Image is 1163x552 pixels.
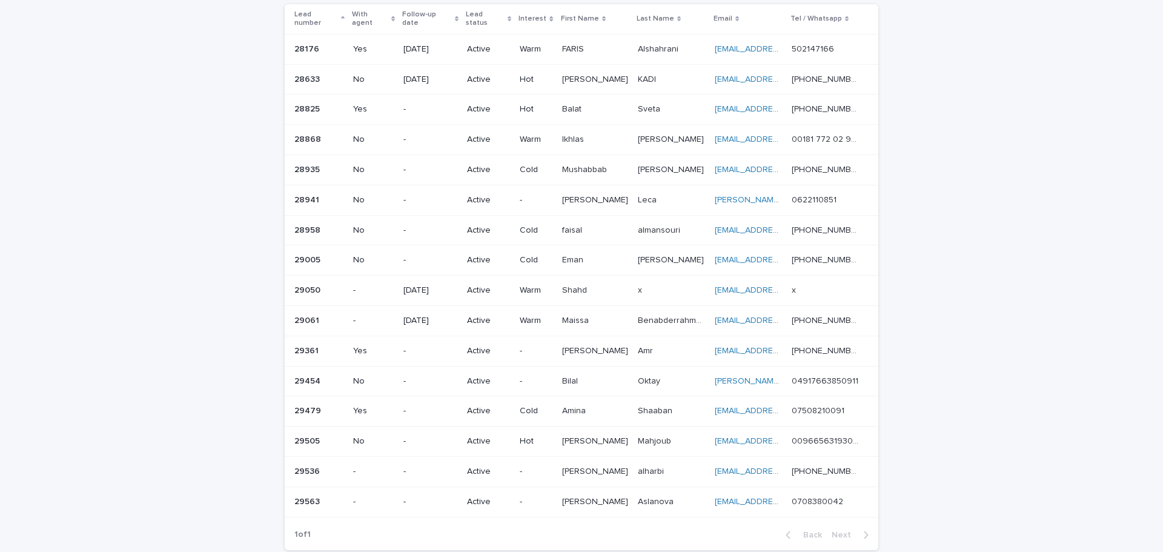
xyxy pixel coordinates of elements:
a: [EMAIL_ADDRESS][DOMAIN_NAME] [715,75,852,84]
p: Cold [520,406,552,416]
p: Warm [520,44,552,55]
p: - [403,406,457,416]
p: Lead status [466,8,505,30]
tr: 2882528825 Yes-ActiveHotBalatBalat SvetaSveta [EMAIL_ADDRESS][DOMAIN_NAME] [PHONE_NUMBER][PHONE_N... [285,95,878,125]
p: Shahd [562,283,589,296]
tr: 2817628176 Yes[DATE]ActiveWarmFARISFARIS AlshahraniAlshahrani [EMAIL_ADDRESS][DOMAIN_NAME] 502147... [285,34,878,64]
button: Next [827,530,878,540]
p: Active [467,285,510,296]
p: [PHONE_NUMBER] [792,344,861,356]
p: [PHONE_NUMBER] [792,253,861,265]
p: [PHONE_NUMBER] [792,162,861,175]
p: 28633 [294,72,322,85]
p: [PERSON_NAME] [562,193,631,205]
p: [DATE] [403,75,457,85]
p: Ikhlas [562,132,586,145]
p: Yes [353,406,394,416]
a: [EMAIL_ADDRESS][DOMAIN_NAME] [715,347,852,355]
p: [PERSON_NAME] [562,464,631,477]
p: Amina [562,404,588,416]
p: 29563 [294,494,322,507]
p: Cold [520,165,552,175]
p: [PERSON_NAME] [638,132,706,145]
p: Interest [519,12,546,25]
p: No [353,75,394,85]
p: Active [467,316,510,326]
p: Shaaban [638,404,675,416]
p: - [403,497,457,507]
p: No [353,376,394,387]
p: Active [467,255,510,265]
tr: 2894128941 No-Active-[PERSON_NAME][PERSON_NAME] LecaLeca [PERSON_NAME][EMAIL_ADDRESS][DOMAIN_NAME... [285,185,878,215]
p: 29505 [294,434,322,447]
p: Leca [638,193,659,205]
p: 29479 [294,404,323,416]
tr: 2900529005 No-ActiveColdEmanEman [PERSON_NAME][PERSON_NAME] [EMAIL_ADDRESS][PERSON_NAME][DOMAIN_N... [285,245,878,276]
p: Mushabbab [562,162,609,175]
p: [PHONE_NUMBER] [792,72,861,85]
p: 07508210091 [792,404,847,416]
a: [EMAIL_ADDRESS][DOMAIN_NAME] [715,105,852,113]
p: [DATE] [403,316,457,326]
a: [EMAIL_ADDRESS][DOMAIN_NAME] [715,497,852,506]
p: Warm [520,285,552,296]
p: [DATE] [403,285,457,296]
tr: 2947929479 Yes-ActiveColdAminaAmina ShaabanShaaban [EMAIL_ADDRESS][DOMAIN_NAME] 07508210091075082... [285,396,878,427]
p: No [353,225,394,236]
a: [EMAIL_ADDRESS][DOMAIN_NAME] [715,407,852,415]
p: Active [467,195,510,205]
p: Follow-up date [402,8,452,30]
a: [EMAIL_ADDRESS][DOMAIN_NAME] [715,286,852,294]
p: First Name [561,12,599,25]
p: [PERSON_NAME] [562,494,631,507]
p: No [353,436,394,447]
p: [PERSON_NAME] [638,162,706,175]
p: Cold [520,225,552,236]
a: [EMAIL_ADDRESS][DOMAIN_NAME] [715,226,852,234]
p: - [520,195,552,205]
p: [PHONE_NUMBER] [792,102,861,115]
p: - [403,376,457,387]
p: Cold [520,255,552,265]
p: Last Name [637,12,674,25]
p: Active [467,225,510,236]
p: - [403,165,457,175]
p: 28825 [294,102,322,115]
p: Warm [520,316,552,326]
p: 29454 [294,374,323,387]
p: 29536 [294,464,322,477]
p: - [403,225,457,236]
p: Benabderrahmane [638,313,707,326]
tr: 2886828868 No-ActiveWarmIkhlasIkhlas [PERSON_NAME][PERSON_NAME] [EMAIL_ADDRESS][PERSON_NAME][DOMA... [285,125,878,155]
p: x [638,283,644,296]
button: Back [776,530,827,540]
p: Sveta [638,102,663,115]
p: Active [467,165,510,175]
a: [EMAIL_ADDRESS][DOMAIN_NAME] [715,165,852,174]
p: Active [467,436,510,447]
p: 29005 [294,253,323,265]
p: Active [467,75,510,85]
p: [PERSON_NAME] [562,344,631,356]
p: KADI [638,72,658,85]
p: [DATE] [403,44,457,55]
a: [EMAIL_ADDRESS][DOMAIN_NAME] [715,437,852,445]
p: almansouri [638,223,683,236]
p: [PERSON_NAME] [638,253,706,265]
p: [PERSON_NAME] [562,434,631,447]
p: - [520,346,552,356]
p: Yes [353,44,394,55]
tr: 2863328633 No[DATE]ActiveHot[PERSON_NAME][PERSON_NAME] KADIKADI [EMAIL_ADDRESS][DOMAIN_NAME] [PHO... [285,64,878,95]
p: Active [467,376,510,387]
p: Active [467,135,510,145]
tr: 2906129061 -[DATE]ActiveWarmMaissaMaissa BenabderrahmaneBenabderrahmane [EMAIL_ADDRESS][DOMAIN_NA... [285,305,878,336]
p: - [403,104,457,115]
p: Hot [520,75,552,85]
p: [PHONE_NUMBER] [792,464,861,477]
p: - [353,316,394,326]
p: Eman [562,253,586,265]
p: - [520,376,552,387]
p: Active [467,467,510,477]
p: alharbi [638,464,666,477]
p: 00181 772 02 903 [792,132,861,145]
